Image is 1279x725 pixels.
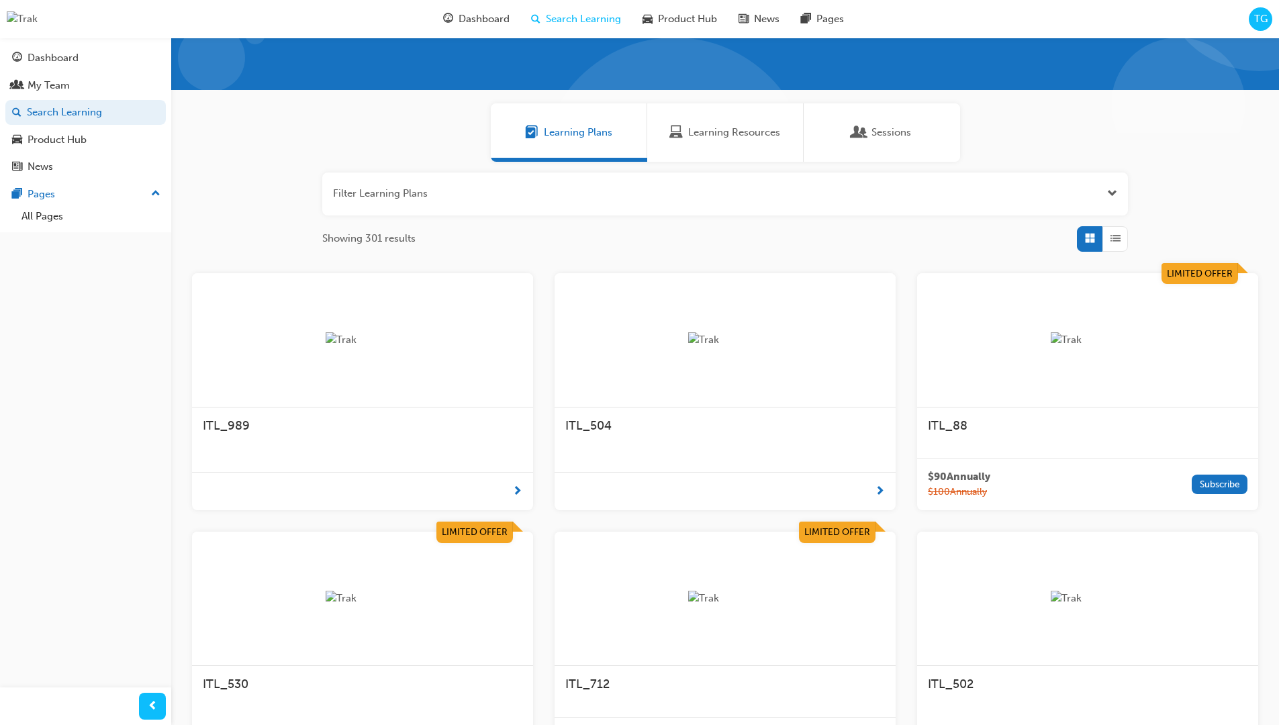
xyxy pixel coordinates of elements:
[520,5,632,33] a: search-iconSearch Learning
[5,100,166,125] a: Search Learning
[16,206,166,227] a: All Pages
[688,125,780,140] span: Learning Resources
[525,125,538,140] span: Learning Plans
[917,273,1258,511] a: Limited OfferTrakITL_88$90Annually$100AnnuallySubscribe
[5,128,166,152] a: Product Hub
[326,332,399,348] img: Trak
[875,483,885,500] span: next-icon
[459,11,510,27] span: Dashboard
[28,132,87,148] div: Product Hub
[5,46,166,70] a: Dashboard
[12,189,22,201] span: pages-icon
[928,485,990,500] span: $ 100 Annually
[1254,11,1268,27] span: TG
[1085,231,1095,246] span: Grid
[928,677,974,691] span: ITL_502
[1192,475,1247,494] button: Subscribe
[203,677,248,691] span: ITL_530
[5,43,166,182] button: DashboardMy TeamSearch LearningProduct HubNews
[491,103,647,162] a: Learning PlansLearning Plans
[442,526,508,538] span: Limited Offer
[443,11,453,28] span: guage-icon
[5,182,166,207] button: Pages
[728,5,790,33] a: news-iconNews
[669,125,683,140] span: Learning Resources
[544,125,612,140] span: Learning Plans
[643,11,653,28] span: car-icon
[12,134,22,146] span: car-icon
[7,11,38,27] img: Trak
[804,526,870,538] span: Limited Offer
[1051,591,1125,606] img: Trak
[790,5,855,33] a: pages-iconPages
[512,483,522,500] span: next-icon
[688,591,762,606] img: Trak
[871,125,911,140] span: Sessions
[565,418,612,433] span: ITL_504
[1249,7,1272,31] button: TG
[928,469,990,485] span: $ 90 Annually
[928,418,967,433] span: ITL_88
[12,107,21,119] span: search-icon
[12,80,22,92] span: people-icon
[555,273,896,511] a: TrakITL_504
[546,11,621,27] span: Search Learning
[1167,268,1233,279] span: Limited Offer
[816,11,844,27] span: Pages
[28,187,55,202] div: Pages
[565,677,610,691] span: ITL_712
[28,78,70,93] div: My Team
[322,231,416,246] span: Showing 301 results
[192,273,533,511] a: TrakITL_989
[632,5,728,33] a: car-iconProduct Hub
[658,11,717,27] span: Product Hub
[12,161,22,173] span: news-icon
[28,50,79,66] div: Dashboard
[1107,186,1117,201] button: Open the filter
[531,11,540,28] span: search-icon
[804,103,960,162] a: SessionsSessions
[203,418,250,433] span: ITL_989
[1110,231,1121,246] span: List
[432,5,520,33] a: guage-iconDashboard
[853,125,866,140] span: Sessions
[647,103,804,162] a: Learning ResourcesLearning Resources
[1051,332,1125,348] img: Trak
[151,185,160,203] span: up-icon
[148,698,158,715] span: prev-icon
[326,591,399,606] img: Trak
[688,332,762,348] img: Trak
[5,154,166,179] a: News
[739,11,749,28] span: news-icon
[754,11,779,27] span: News
[28,159,53,175] div: News
[12,52,22,64] span: guage-icon
[801,11,811,28] span: pages-icon
[5,73,166,98] a: My Team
